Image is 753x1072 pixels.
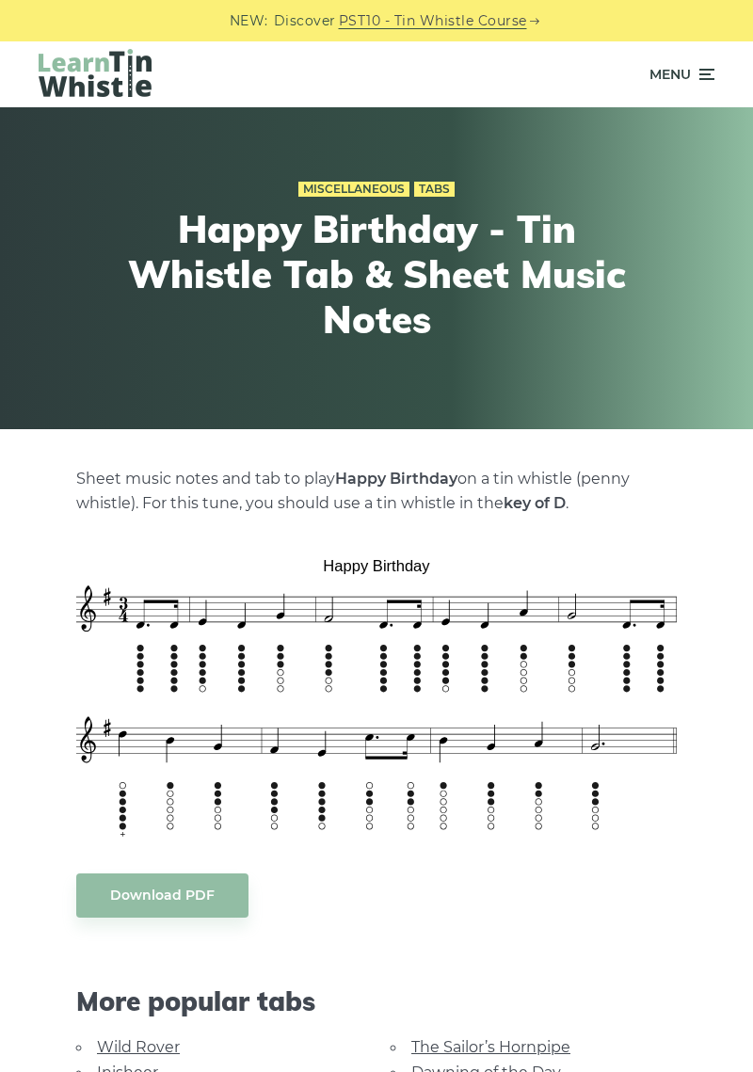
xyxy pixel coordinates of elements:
[411,1038,570,1056] a: The Sailor’s Hornpipe
[76,873,248,918] a: Download PDF
[76,544,677,845] img: Happy Birthday Tin Whistle Tab & Sheet Music
[76,985,677,1017] span: More popular tabs
[122,206,631,342] h1: Happy Birthday - Tin Whistle Tab & Sheet Music Notes
[504,494,566,512] strong: key of D
[39,49,152,97] img: LearnTinWhistle.com
[298,182,409,197] a: Miscellaneous
[97,1038,180,1056] a: Wild Rover
[76,467,677,516] p: Sheet music notes and tab to play on a tin whistle (penny whistle). For this tune, you should use...
[649,51,691,98] span: Menu
[414,182,455,197] a: Tabs
[335,470,457,488] strong: Happy Birthday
